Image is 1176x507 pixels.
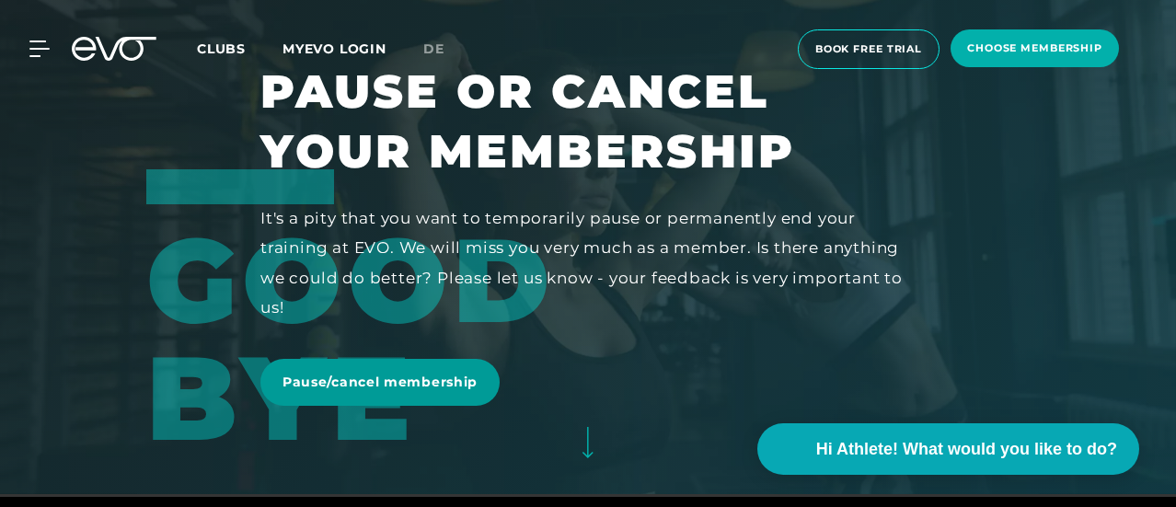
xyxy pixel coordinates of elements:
[197,40,282,57] a: Clubs
[282,40,386,57] a: MYEVO LOGIN
[260,359,500,406] a: Pause/cancel membership
[816,437,1117,462] span: Hi Athlete! What would you like to do?
[282,373,478,392] span: Pause/cancel membership
[815,41,922,57] span: book free trial
[423,39,467,60] a: de
[260,62,916,181] h1: Pause or cancel your membership
[757,423,1139,475] button: Hi Athlete! What would you like to do?
[423,40,444,57] span: de
[197,40,246,57] span: Clubs
[967,40,1102,56] span: choose membership
[792,29,945,69] a: book free trial
[260,203,916,322] div: It's a pity that you want to temporarily pause or permanently end your training at EVO. We will m...
[146,169,941,457] div: Good Bye
[945,29,1124,69] a: choose membership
